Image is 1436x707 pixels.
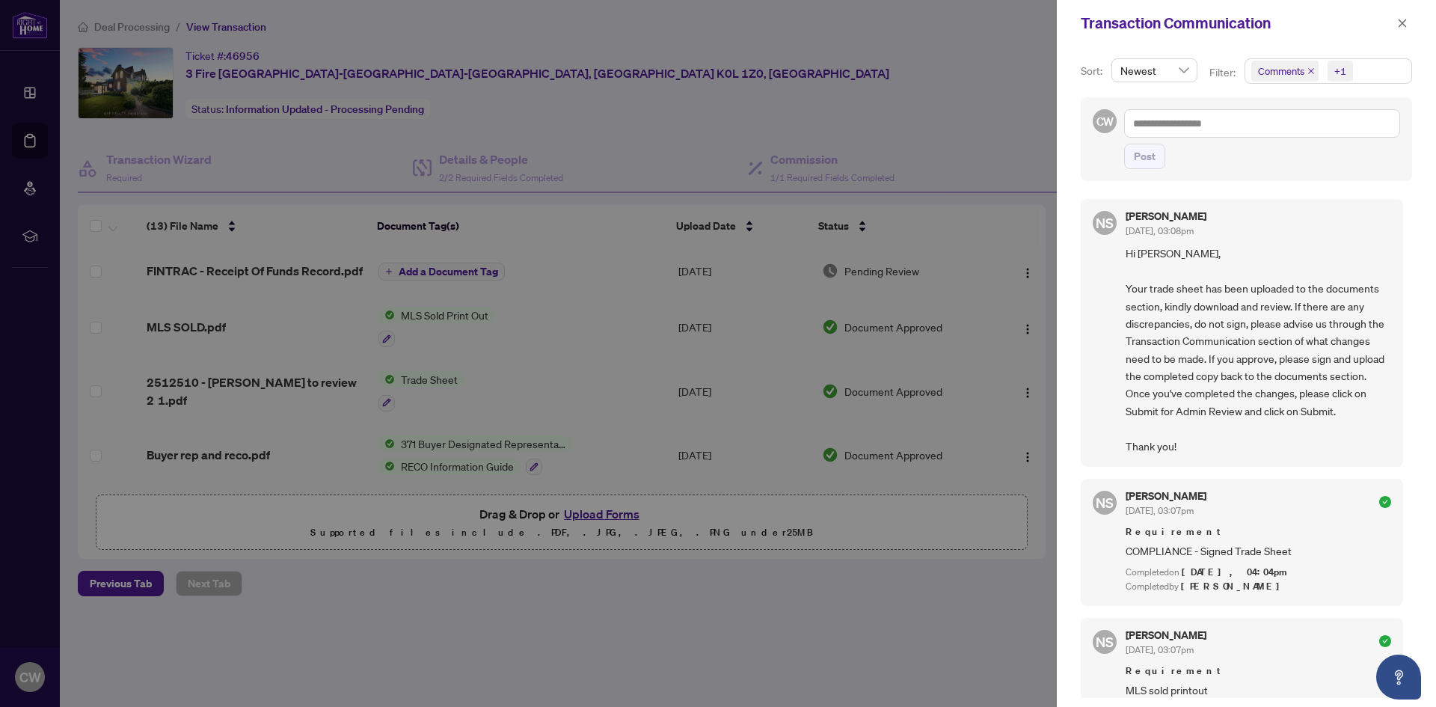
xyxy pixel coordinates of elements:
span: MLS sold printout [1126,682,1391,699]
span: NS [1096,492,1114,513]
span: [DATE], 03:07pm [1126,505,1194,516]
h5: [PERSON_NAME] [1126,491,1206,501]
span: NS [1096,631,1114,652]
span: Hi [PERSON_NAME], Your trade sheet has been uploaded to the documents section, kindly download an... [1126,245,1391,455]
span: CW [1096,113,1114,130]
div: Completed by [1126,580,1391,594]
span: check-circle [1379,635,1391,647]
p: Filter: [1209,64,1238,81]
span: COMPLIANCE - Signed Trade Sheet [1126,542,1391,560]
div: Completed on [1126,566,1391,580]
div: +1 [1334,64,1346,79]
h5: [PERSON_NAME] [1126,211,1206,221]
span: Comments [1258,64,1304,79]
span: [DATE], 03:08pm [1126,225,1194,236]
span: Newest [1120,59,1188,82]
span: close [1307,67,1315,75]
span: [DATE], 03:07pm [1126,644,1194,655]
button: Open asap [1376,655,1421,700]
span: NS [1096,212,1114,233]
span: check-circle [1379,496,1391,508]
span: Requirement [1126,664,1391,679]
p: Sort: [1081,63,1105,79]
span: [DATE], 04:04pm [1182,566,1289,578]
span: close [1397,18,1408,28]
div: Transaction Communication [1081,12,1393,34]
span: [PERSON_NAME] [1181,580,1288,593]
span: Requirement [1126,524,1391,539]
button: Post [1124,144,1165,169]
h5: [PERSON_NAME] [1126,630,1206,640]
span: Comments [1251,61,1319,82]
